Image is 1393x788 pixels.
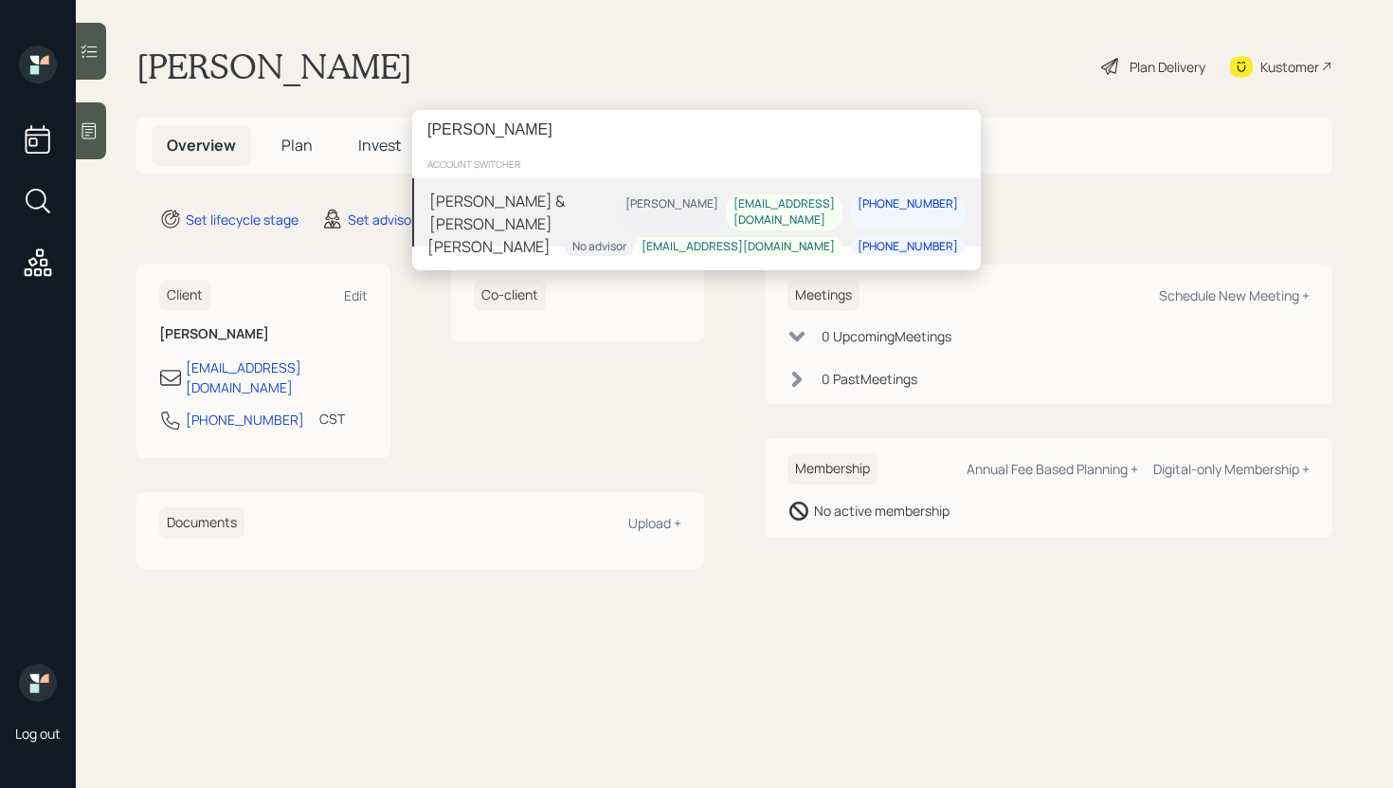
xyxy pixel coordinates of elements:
[412,110,981,150] input: Type a command or search…
[625,197,718,213] div: [PERSON_NAME]
[858,197,958,213] div: [PHONE_NUMBER]
[572,239,626,255] div: No advisor
[412,150,981,178] div: account switcher
[642,239,835,255] div: [EMAIL_ADDRESS][DOMAIN_NAME]
[733,197,835,229] div: [EMAIL_ADDRESS][DOMAIN_NAME]
[858,239,958,255] div: [PHONE_NUMBER]
[429,190,618,235] div: [PERSON_NAME] & [PERSON_NAME]
[427,235,551,258] div: [PERSON_NAME]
